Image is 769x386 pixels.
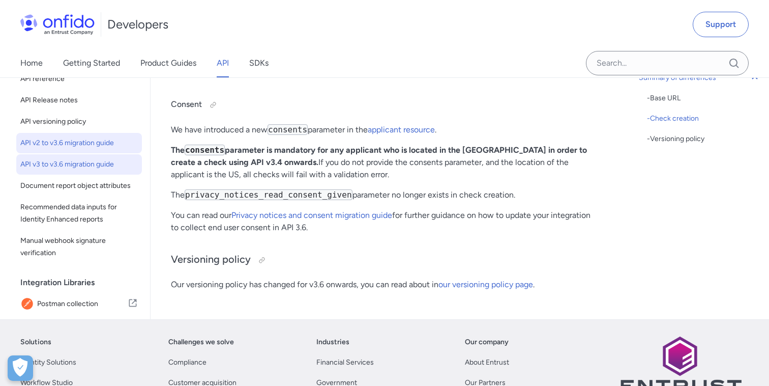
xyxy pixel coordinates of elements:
span: Postman collection [37,297,128,311]
a: SDKs [249,49,269,77]
a: Product Guides [140,49,196,77]
a: IconPostman collectionPostman collection [16,293,142,315]
a: About Entrust [465,356,509,369]
p: The parameter no longer exists in check creation. [171,189,596,201]
h1: Developers [107,16,168,33]
a: -Check creation [647,113,761,125]
a: applicant resource [368,125,435,134]
a: API v3 to v3.6 migration guide [16,154,142,175]
span: API v3 to v3.6 migration guide [20,158,138,171]
a: API reference [16,69,142,89]
a: API Release notes [16,90,142,111]
a: Home [20,49,43,77]
img: Onfido Logo [20,14,95,35]
div: Integration Libraries [20,272,146,293]
p: You can read our for further guidance on how to update your integration to collect end user conse... [171,209,596,234]
a: Recommended data inputs for Identity Enhanced reports [16,197,142,230]
code: privacy_notices_read_consent_given [185,189,352,200]
a: API [217,49,229,77]
span: API reference [20,73,138,85]
a: Manual webhook signature verification [16,231,142,263]
button: Open Preferences [8,355,33,381]
strong: The parameter is mandatory for any applicant who is located in the [GEOGRAPHIC_DATA] in order to ... [171,145,587,167]
span: Recommended data inputs for Identity Enhanced reports [20,201,138,226]
span: Document report object attributes [20,180,138,192]
a: Our company [465,336,509,348]
input: Onfido search input field [586,51,749,75]
code: consents [268,124,308,135]
span: API Release notes [20,94,138,106]
p: Our versioning policy has changed for v3.6 onwards, you can read about in . [171,279,596,291]
a: -Versioning policy [647,133,761,145]
h4: Consent [171,97,596,113]
div: Cookie Preferences [8,355,33,381]
span: API v2 to v3.6 migration guide [20,137,138,149]
a: Getting Started [63,49,120,77]
a: Support [693,12,749,37]
div: - Base URL [647,92,761,104]
a: Identity Solutions [20,356,76,369]
p: If you do not provide the consents parameter, and the location of the applicant is the US, all ch... [171,144,596,181]
a: API v2 to v3.6 migration guide [16,133,142,153]
a: IconOpenAPI specificationsOpenAPI specifications [16,316,142,339]
a: Challenges we solve [168,336,234,348]
a: Compliance [168,356,206,369]
div: - Check creation [647,113,761,125]
code: consents [185,145,225,155]
h3: Versioning policy [171,252,596,268]
a: Privacy notices and consent migration guide [231,210,392,220]
img: IconPostman collection [20,297,37,311]
a: -Base URL [647,92,761,104]
a: Solutions [20,336,51,348]
div: - Versioning policy [647,133,761,145]
a: API versioning policy [16,112,142,132]
p: We have introduced a new parameter in the . [171,124,596,136]
span: Manual webhook signature verification [20,235,138,259]
a: Industries [316,336,349,348]
a: our versioning policy page [438,280,533,289]
a: Financial Services [316,356,374,369]
a: Document report object attributes [16,176,142,196]
span: API versioning policy [20,116,138,128]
